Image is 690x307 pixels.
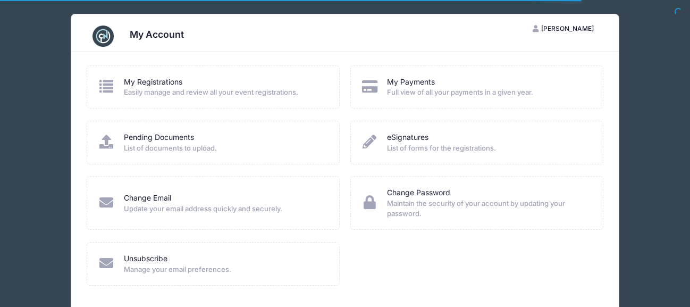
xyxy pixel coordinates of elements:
span: [PERSON_NAME] [541,24,594,32]
span: List of forms for the registrations. [387,143,589,154]
span: Manage your email preferences. [124,264,326,275]
a: Pending Documents [124,132,194,143]
h3: My Account [130,29,184,40]
a: Change Password [387,187,450,198]
a: eSignatures [387,132,428,143]
a: My Payments [387,77,435,88]
a: Change Email [124,193,171,204]
span: List of documents to upload. [124,143,326,154]
span: Easily manage and review all your event registrations. [124,87,326,98]
img: CampNetwork [92,26,114,47]
button: [PERSON_NAME] [524,20,603,38]
span: Full view of all your payments in a given year. [387,87,589,98]
span: Maintain the security of your account by updating your password. [387,198,589,219]
span: Update your email address quickly and securely. [124,204,326,214]
a: Unsubscribe [124,253,167,264]
a: My Registrations [124,77,182,88]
